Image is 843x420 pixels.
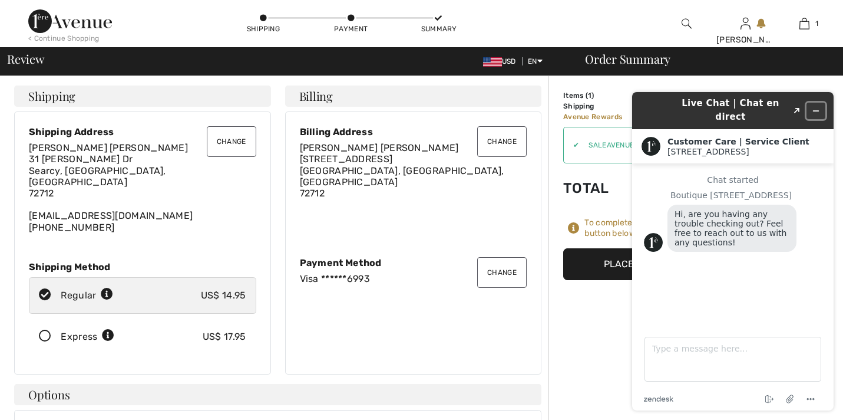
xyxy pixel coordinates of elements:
div: US$ 17.95 [203,330,246,344]
span: Shipping [28,90,75,102]
div: Shipping Address [29,126,256,137]
h4: Options [14,384,541,405]
img: 1ère Avenue [28,9,112,33]
span: [STREET_ADDRESS] [GEOGRAPHIC_DATA], [GEOGRAPHIC_DATA], [GEOGRAPHIC_DATA] 72712 [300,153,504,199]
div: Billing Address [300,126,527,137]
span: Review [7,53,44,65]
a: Sign In [740,18,751,29]
div: Order Summary [571,53,836,65]
span: 31 [PERSON_NAME] Dr Searcy, [GEOGRAPHIC_DATA], [GEOGRAPHIC_DATA] 72712 [29,153,166,199]
iframe: Find more information here [623,83,843,420]
span: USD [483,57,521,65]
span: 1 [815,18,818,29]
div: Regular [61,288,113,303]
span: [PERSON_NAME] [PERSON_NAME] [300,142,459,153]
div: Express [61,330,114,344]
div: Shipping Method [29,261,256,273]
button: Change [477,126,527,157]
span: Billing [299,90,333,102]
td: Total [563,168,644,208]
button: Change [477,257,527,288]
div: To complete your order, press the button below. [584,218,740,239]
a: 1 [775,17,833,31]
input: Promo code [579,127,700,163]
td: Shipping [563,101,644,111]
img: search the website [682,17,692,31]
span: 1 [588,91,591,100]
div: Payment Method [300,257,527,268]
div: US$ 14.95 [201,288,246,303]
div: Payment [333,24,369,34]
div: [EMAIL_ADDRESS][DOMAIN_NAME] [PHONE_NUMBER] [29,142,256,233]
span: EN [528,57,543,65]
button: Change [207,126,256,157]
div: < Continue Shopping [28,33,100,44]
td: Avenue Rewards [563,111,644,122]
span: Chat [28,8,52,19]
div: Shipping [246,24,281,34]
div: Summary [421,24,457,34]
td: Items ( ) [563,90,644,101]
div: ✔ [564,140,579,150]
div: [PERSON_NAME] [716,34,774,46]
img: My Info [740,17,751,31]
span: [PERSON_NAME] [PERSON_NAME] [29,142,188,153]
img: US Dollar [483,57,502,67]
button: Place Your Order [563,248,740,280]
img: My Bag [799,17,809,31]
